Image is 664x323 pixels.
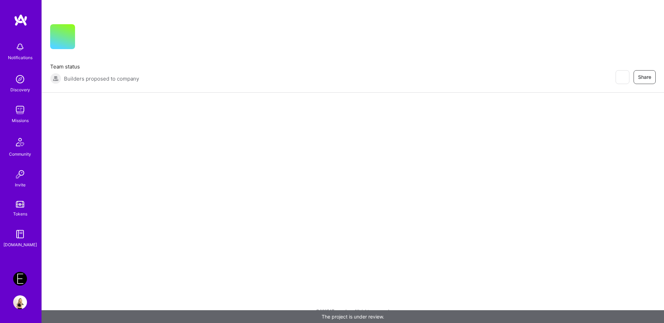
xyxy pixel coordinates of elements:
[50,63,139,70] span: Team status
[13,227,27,241] img: guide book
[13,272,27,286] img: Endeavor: Data Team- 3338DES275
[83,35,89,41] i: icon CompanyGray
[13,210,27,218] div: Tokens
[15,181,26,188] div: Invite
[13,167,27,181] img: Invite
[13,40,27,54] img: bell
[64,75,139,82] span: Builders proposed to company
[638,74,651,81] span: Share
[13,72,27,86] img: discovery
[41,310,664,323] div: The project is under review.
[50,73,61,84] img: Builders proposed to company
[16,201,24,207] img: tokens
[12,117,29,124] div: Missions
[14,14,28,26] img: logo
[8,54,33,61] div: Notifications
[13,295,27,309] img: User Avatar
[9,150,31,158] div: Community
[11,295,29,309] a: User Avatar
[3,241,37,248] div: [DOMAIN_NAME]
[634,70,656,84] button: Share
[10,86,30,93] div: Discovery
[13,103,27,117] img: teamwork
[619,74,625,80] i: icon EyeClosed
[11,272,29,286] a: Endeavor: Data Team- 3338DES275
[12,134,28,150] img: Community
